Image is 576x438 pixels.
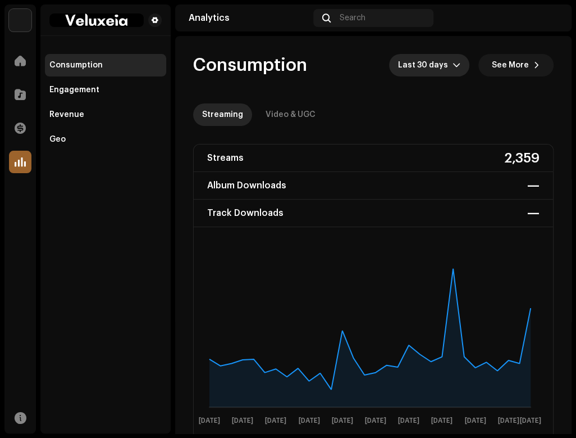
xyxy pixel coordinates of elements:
[340,13,365,22] span: Search
[504,149,540,167] div: 2,359
[202,103,243,126] div: Streaming
[9,9,31,31] img: 5e0b14aa-8188-46af-a2b3-2644d628e69a
[332,417,353,425] text: [DATE]
[49,110,84,119] div: Revenue
[49,135,66,144] div: Geo
[431,417,452,425] text: [DATE]
[49,85,99,94] div: Engagement
[49,61,103,70] div: Consumption
[299,417,320,425] text: [DATE]
[478,54,554,76] button: See More
[527,204,540,222] div: —
[520,417,541,425] text: [DATE]
[464,417,486,425] text: [DATE]
[45,103,166,126] re-m-nav-item: Revenue
[527,177,540,195] div: —
[232,417,253,425] text: [DATE]
[398,417,419,425] text: [DATE]
[207,149,244,167] div: Streams
[189,13,309,22] div: Analytics
[265,417,286,425] text: [DATE]
[365,417,386,425] text: [DATE]
[45,128,166,151] re-m-nav-item: Geo
[492,54,529,76] span: See More
[266,103,316,126] div: Video & UGC
[398,54,452,76] span: Last 30 days
[45,79,166,101] re-m-nav-item: Engagement
[207,177,286,195] div: Album Downloads
[498,417,519,425] text: [DATE]
[452,54,460,76] div: dropdown trigger
[540,9,558,27] img: 2206a283-bd83-476f-b015-4f35c774ad3b
[45,54,166,76] re-m-nav-item: Consumption
[49,13,144,27] img: 8474174d-8a8a-4289-a81a-df87527768dc
[193,54,307,76] span: Consumption
[207,204,284,222] div: Track Downloads
[199,417,220,425] text: [DATE]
